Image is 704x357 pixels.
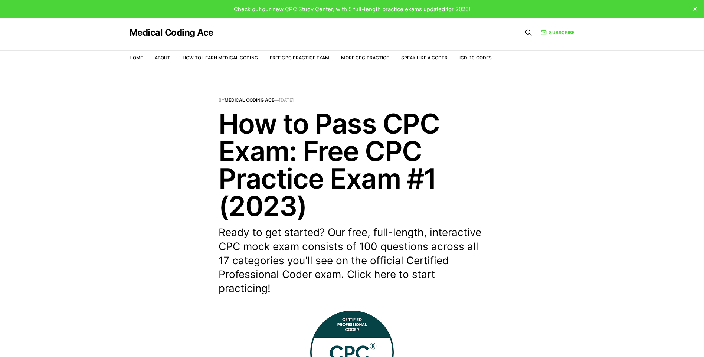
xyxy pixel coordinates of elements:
[583,321,704,357] iframe: portal-trigger
[219,110,486,220] h1: How to Pass CPC Exam: Free CPC Practice Exam #1 (2023)
[130,55,143,60] a: Home
[219,98,486,102] span: By —
[341,55,389,60] a: More CPC Practice
[155,55,171,60] a: About
[689,3,701,15] button: close
[541,29,574,36] a: Subscribe
[270,55,330,60] a: Free CPC Practice Exam
[234,6,470,13] span: Check out our new CPC Study Center, with 5 full-length practice exams updated for 2025!
[401,55,448,60] a: Speak Like a Coder
[279,97,294,103] time: [DATE]
[225,97,274,103] a: Medical Coding Ace
[130,28,213,37] a: Medical Coding Ace
[183,55,258,60] a: How to Learn Medical Coding
[219,226,486,296] p: Ready to get started? Our free, full-length, interactive CPC mock exam consists of 100 questions ...
[459,55,492,60] a: ICD-10 Codes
